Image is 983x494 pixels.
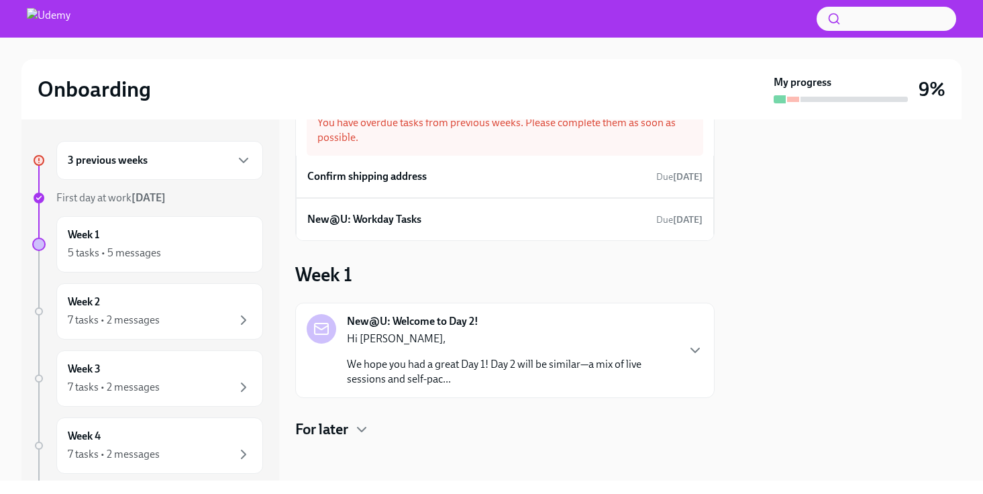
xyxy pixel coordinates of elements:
[656,214,703,226] span: Due
[32,216,263,273] a: Week 15 tasks • 5 messages
[68,153,148,168] h6: 3 previous weeks
[56,141,263,180] div: 3 previous weeks
[656,213,703,226] span: September 29th, 2025 04:30
[68,228,99,242] h6: Week 1
[32,350,263,407] a: Week 37 tasks • 2 messages
[68,295,100,309] h6: Week 2
[307,166,703,187] a: Confirm shipping addressDue[DATE]
[32,417,263,474] a: Week 47 tasks • 2 messages
[32,191,263,205] a: First day at work[DATE]
[307,212,421,227] h6: New@U: Workday Tasks
[132,191,166,204] strong: [DATE]
[774,75,831,90] strong: My progress
[307,209,703,230] a: New@U: Workday TasksDue[DATE]
[295,262,352,287] h3: Week 1
[38,76,151,103] h2: Onboarding
[32,283,263,340] a: Week 27 tasks • 2 messages
[68,362,101,377] h6: Week 3
[656,171,703,183] span: Due
[347,332,676,346] p: Hi [PERSON_NAME],
[68,380,160,395] div: 7 tasks • 2 messages
[307,105,703,156] div: You have overdue tasks from previous weeks. Please complete them as soon as possible.
[295,419,348,440] h4: For later
[68,313,160,328] div: 7 tasks • 2 messages
[68,447,160,462] div: 7 tasks • 2 messages
[68,246,161,260] div: 5 tasks • 5 messages
[307,169,427,184] h6: Confirm shipping address
[27,8,70,30] img: Udemy
[919,77,945,101] h3: 9%
[347,314,478,329] strong: New@U: Welcome to Day 2!
[673,214,703,226] strong: [DATE]
[56,191,166,204] span: First day at work
[673,171,703,183] strong: [DATE]
[295,419,715,440] div: For later
[68,429,101,444] h6: Week 4
[656,170,703,183] span: September 13th, 2025 06:30
[347,357,676,387] p: We hope you had a great Day 1! Day 2 will be similar—a mix of live sessions and self-pac...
